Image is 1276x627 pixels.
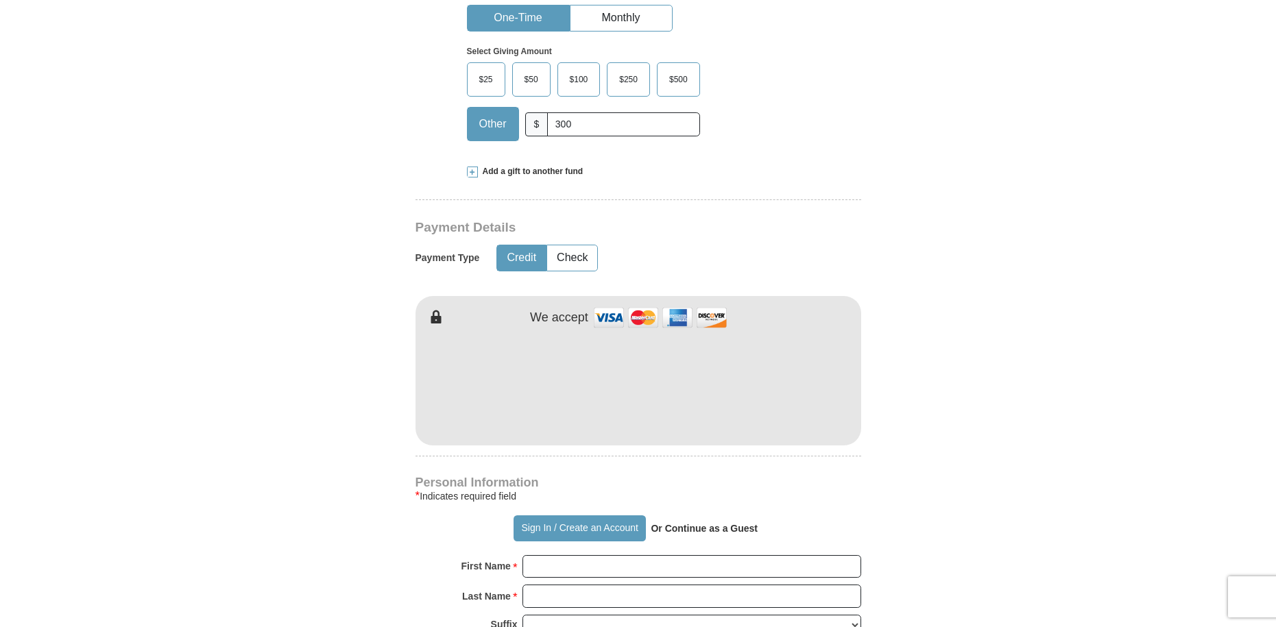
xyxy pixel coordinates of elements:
[570,5,672,31] button: Monthly
[612,69,645,90] span: $250
[416,477,861,488] h4: Personal Information
[651,523,758,534] strong: Or Continue as a Guest
[467,47,552,56] strong: Select Giving Amount
[514,515,646,541] button: Sign In / Create an Account
[461,556,511,576] strong: First Name
[525,112,549,136] span: $
[462,587,511,606] strong: Last Name
[547,245,597,271] button: Check
[416,252,480,264] h5: Payment Type
[478,166,583,177] span: Add a gift to another fund
[468,5,569,31] button: One-Time
[563,69,595,90] span: $100
[497,245,546,271] button: Credit
[518,69,545,90] span: $50
[416,220,765,236] h3: Payment Details
[530,310,588,325] h4: We accept
[472,69,500,90] span: $25
[592,303,729,332] img: credit cards accepted
[547,112,699,136] input: Other Amount
[416,488,861,504] div: Indicates required field
[472,114,514,134] span: Other
[662,69,695,90] span: $500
